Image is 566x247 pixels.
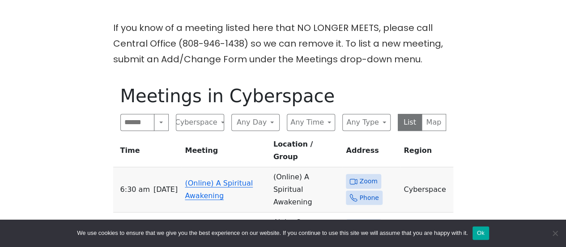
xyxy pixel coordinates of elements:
button: List [398,114,422,131]
th: Region [400,138,453,167]
button: Any Type [342,114,391,131]
td: Cyberspace [400,167,453,212]
button: Any Day [231,114,280,131]
h1: Meetings in Cyberspace [120,85,446,107]
td: (Online) A Spiritual Awakening [270,167,343,212]
p: If you know of a meeting listed here that NO LONGER MEETS, please call Central Office (808-946-14... [113,20,453,67]
th: Location / Group [270,138,343,167]
span: No [550,229,559,238]
span: Phone [359,192,379,204]
th: Meeting [181,138,269,167]
button: Search [154,114,168,131]
button: Cyberspace [176,114,224,131]
span: [DATE] [153,183,178,196]
span: We use cookies to ensure that we give you the best experience on our website. If you continue to ... [77,229,468,238]
th: Time [113,138,182,167]
button: Map [421,114,446,131]
span: 6:30 AM [120,183,150,196]
a: (Online) A Spiritual Awakening [185,179,253,200]
button: Ok [472,226,489,240]
button: Any Time [287,114,335,131]
input: Search [120,114,155,131]
span: Zoom [359,176,377,187]
th: Address [342,138,400,167]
